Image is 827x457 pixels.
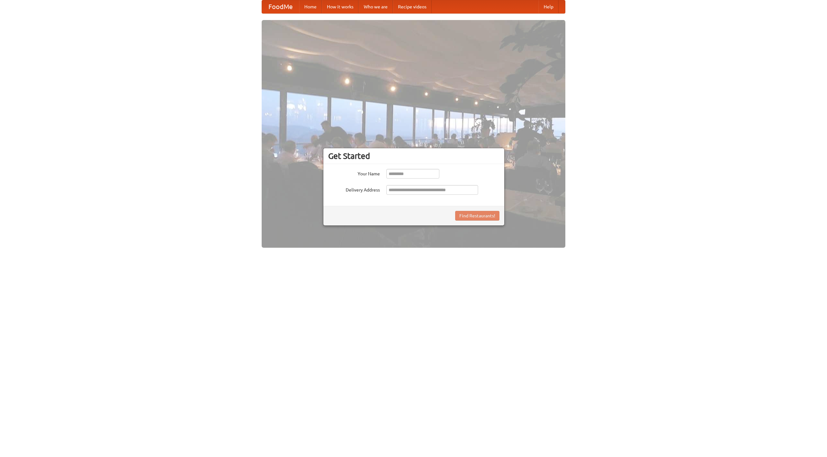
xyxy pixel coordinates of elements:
a: Recipe videos [393,0,432,13]
a: How it works [322,0,359,13]
label: Your Name [328,169,380,177]
a: Help [539,0,559,13]
h3: Get Started [328,151,499,161]
label: Delivery Address [328,185,380,193]
a: Who we are [359,0,393,13]
a: FoodMe [262,0,299,13]
a: Home [299,0,322,13]
button: Find Restaurants! [455,211,499,221]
